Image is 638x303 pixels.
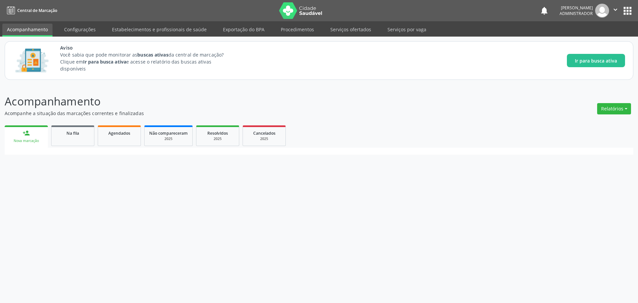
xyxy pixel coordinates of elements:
span: Não compareceram [149,130,188,136]
img: Imagem de CalloutCard [13,46,51,76]
i:  [612,6,619,13]
a: Procedimentos [276,24,319,35]
a: Estabelecimentos e profissionais de saúde [107,24,211,35]
div: Nova marcação [9,138,43,143]
span: Aviso [60,44,236,51]
span: Resolvidos [207,130,228,136]
a: Central de Marcação [5,5,57,16]
a: Exportação do BPA [218,24,269,35]
strong: buscas ativas [137,52,168,58]
button: Ir para busca ativa [567,54,625,67]
div: person_add [23,129,30,137]
span: Cancelados [253,130,275,136]
p: Acompanhe a situação das marcações correntes e finalizadas [5,110,445,117]
span: Ir para busca ativa [575,57,617,64]
button: apps [622,5,633,17]
a: Acompanhamento [2,24,53,37]
div: 2025 [248,136,281,141]
div: 2025 [201,136,234,141]
a: Configurações [59,24,100,35]
button:  [609,4,622,18]
div: 2025 [149,136,188,141]
p: Acompanhamento [5,93,445,110]
span: Administrador [560,11,593,16]
span: Na fila [66,130,79,136]
span: Agendados [108,130,130,136]
div: [PERSON_NAME] [560,5,593,11]
span: Central de Marcação [17,8,57,13]
a: Serviços ofertados [326,24,376,35]
p: Você sabia que pode monitorar as da central de marcação? Clique em e acesse o relatório das busca... [60,51,236,72]
a: Serviços por vaga [383,24,431,35]
button: Relatórios [597,103,631,114]
img: img [595,4,609,18]
strong: Ir para busca ativa [83,59,126,65]
button: notifications [540,6,549,15]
